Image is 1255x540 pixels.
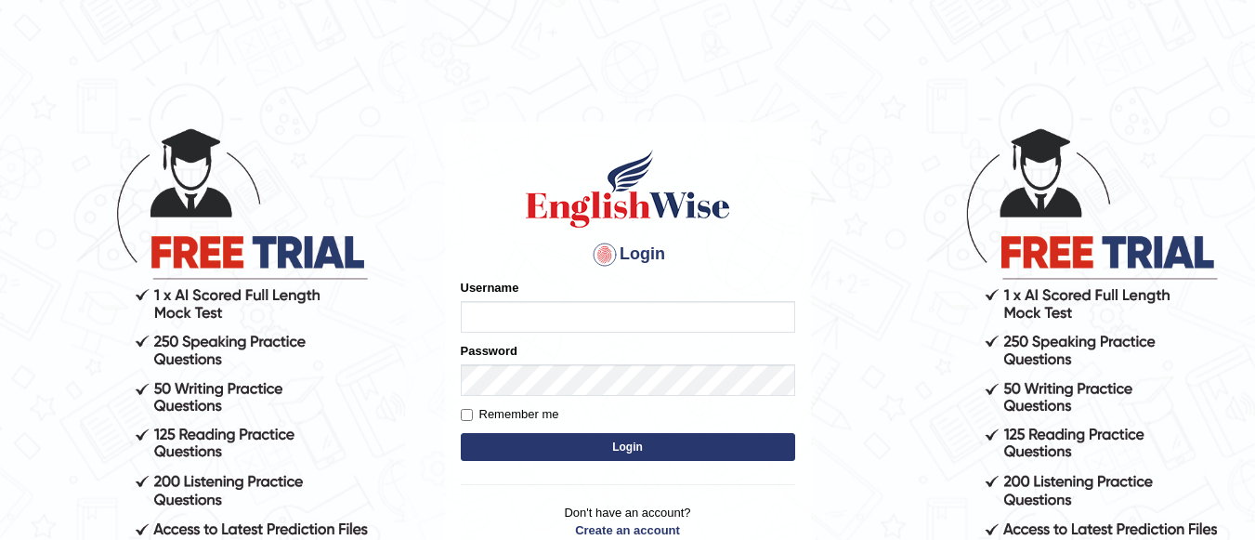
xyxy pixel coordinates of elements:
a: Create an account [461,521,795,539]
h4: Login [461,240,795,270]
label: Remember me [461,405,559,424]
label: Username [461,279,519,296]
button: Login [461,433,795,461]
label: Password [461,342,517,360]
input: Remember me [461,409,473,421]
img: Logo of English Wise sign in for intelligent practice with AI [522,147,734,230]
